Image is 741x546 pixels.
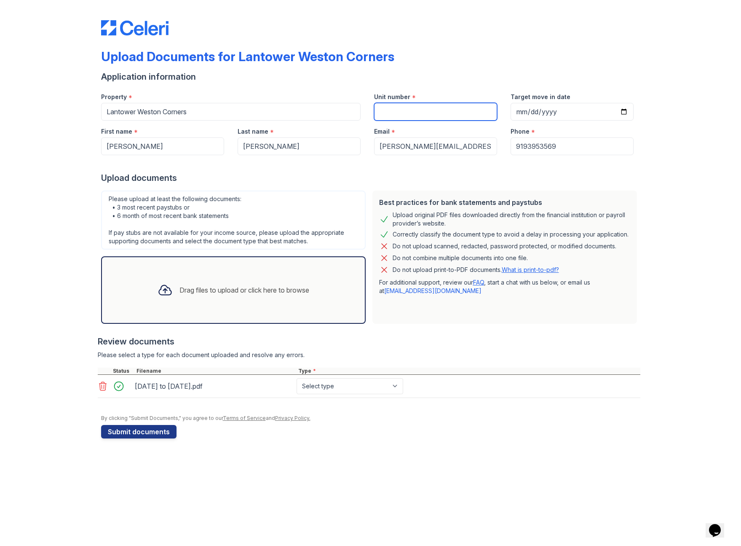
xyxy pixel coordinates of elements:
[98,336,640,347] div: Review documents
[101,172,640,184] div: Upload documents
[101,191,366,250] div: Please upload at least the following documents: • 3 most recent paystubs or • 6 month of most rec...
[101,49,394,64] div: Upload Documents for Lantower Weston Corners
[393,241,616,251] div: Do not upload scanned, redacted, password protected, or modified documents.
[101,93,127,101] label: Property
[502,266,559,273] a: What is print-to-pdf?
[98,351,640,359] div: Please select a type for each document uploaded and resolve any errors.
[297,368,640,374] div: Type
[111,368,135,374] div: Status
[511,93,570,101] label: Target move in date
[179,285,309,295] div: Drag files to upload or click here to browse
[393,266,559,274] p: Do not upload print-to-PDF documents.
[473,279,484,286] a: FAQ
[511,127,530,136] label: Phone
[101,20,169,35] img: CE_Logo_Blue-a8612792a0a2168367f1c8372b55b34899dd931a85d93a1a3d3e32e68fde9ad4.png
[135,379,293,393] div: [DATE] to [DATE].pdf
[379,278,630,295] p: For additional support, review our , start a chat with us below, or email us at
[379,197,630,207] div: Best practices for bank statements and paystubs
[101,425,177,438] button: Submit documents
[374,93,410,101] label: Unit number
[238,127,268,136] label: Last name
[706,512,733,538] iframe: chat widget
[101,415,640,422] div: By clicking "Submit Documents," you agree to our and
[223,415,266,421] a: Terms of Service
[275,415,310,421] a: Privacy Policy.
[374,127,390,136] label: Email
[101,127,132,136] label: First name
[101,71,640,83] div: Application information
[393,253,528,263] div: Do not combine multiple documents into one file.
[393,211,630,228] div: Upload original PDF files downloaded directly from the financial institution or payroll provider’...
[393,229,629,239] div: Correctly classify the document type to avoid a delay in processing your application.
[135,368,297,374] div: Filename
[384,287,482,294] a: [EMAIL_ADDRESS][DOMAIN_NAME]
